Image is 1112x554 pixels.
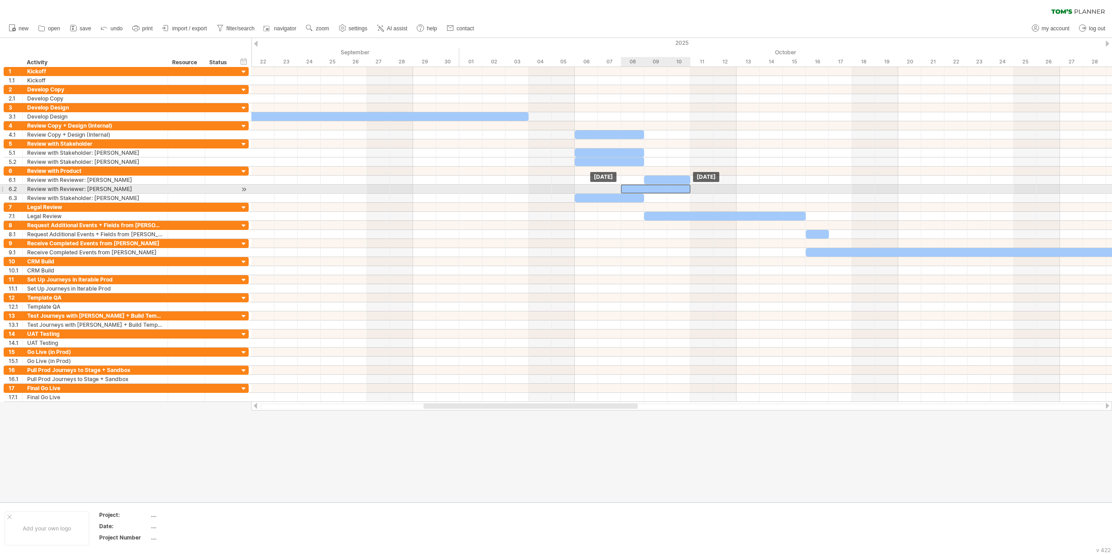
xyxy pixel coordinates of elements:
[321,57,344,67] div: Thursday, 25 September 2025
[27,194,163,202] div: Review with Stakeholder: [PERSON_NAME]
[151,534,227,541] div: ....
[9,248,22,257] div: 9.1
[9,239,22,248] div: 9
[9,293,22,302] div: 12
[27,121,163,130] div: Review Copy + Design (Internal)
[226,25,255,32] span: filter/search
[262,23,299,34] a: navigator
[27,293,163,302] div: Template QA
[9,203,22,211] div: 7
[9,212,22,220] div: 7.1
[1083,57,1106,67] div: Tuesday, 28 October 2025
[172,58,200,67] div: Resource
[9,302,22,311] div: 12.1
[9,339,22,347] div: 14.1
[344,57,367,67] div: Friday, 26 September 2025
[27,330,163,338] div: UAT Testing
[27,112,163,121] div: Develop Design
[316,25,329,32] span: zoom
[875,57,898,67] div: Sunday, 19 October 2025
[240,185,248,194] div: scroll to activity
[667,57,690,67] div: Friday, 10 October 2025
[852,57,875,67] div: Saturday, 18 October 2025
[9,94,22,103] div: 2.1
[9,158,22,166] div: 5.2
[36,23,63,34] a: open
[9,121,22,130] div: 4
[27,230,163,239] div: Request Additional Events + Fields from [PERSON_NAME]
[621,57,644,67] div: Wednesday, 8 October 2025
[349,25,367,32] span: settings
[27,185,163,193] div: Review with Reviewer: [PERSON_NAME]
[27,348,163,356] div: Go Live (in Prod)
[67,23,94,34] a: save
[27,257,163,266] div: CRM Build
[27,67,163,76] div: Kickoff
[99,522,149,530] div: Date:
[19,25,29,32] span: new
[27,311,163,320] div: Test Journeys with [PERSON_NAME] + Build Templates in Iterable Prod
[27,393,163,401] div: Final Go Live
[783,57,806,67] div: Wednesday, 15 October 2025
[390,57,413,67] div: Sunday, 28 September 2025
[27,275,163,284] div: Set Up Journeys in Iterable Prod
[9,357,22,365] div: 15.1
[968,57,991,67] div: Thursday, 23 October 2025
[27,85,163,94] div: Develop Copy
[444,23,477,34] a: contact
[98,23,125,34] a: undo
[375,23,410,34] a: AI assist
[9,103,22,112] div: 3
[27,58,163,67] div: Activity
[9,67,22,76] div: 1
[9,375,22,383] div: 16.1
[414,23,440,34] a: help
[27,139,163,148] div: Review with Stakeholder
[27,357,163,365] div: Go Live (in Prod)
[9,266,22,275] div: 10.1
[27,284,163,293] div: Set Up Journeys in Iterable Prod
[9,76,22,85] div: 1.1
[9,320,22,329] div: 13.1
[1037,57,1060,67] div: Sunday, 26 October 2025
[151,522,227,530] div: ....
[427,25,437,32] span: help
[27,130,163,139] div: Review Copy + Design (Internal)
[337,23,370,34] a: settings
[27,148,163,157] div: Review with Stakeholder: [PERSON_NAME]
[829,57,852,67] div: Friday, 17 October 2025
[27,221,163,229] div: Request Additional Events + Fields from [PERSON_NAME]
[1014,57,1037,67] div: Saturday, 25 October 2025
[9,257,22,266] div: 10
[9,85,22,94] div: 2
[160,23,210,34] a: import / export
[9,284,22,293] div: 11.1
[529,57,552,67] div: Saturday, 4 October 2025
[111,25,123,32] span: undo
[80,25,91,32] span: save
[27,76,163,85] div: Kickoff
[251,57,274,67] div: Monday, 22 September 2025
[9,176,22,184] div: 6.1
[27,302,163,311] div: Template QA
[457,25,474,32] span: contact
[142,25,153,32] span: print
[9,112,22,121] div: 3.1
[9,185,22,193] div: 6.2
[99,511,149,519] div: Project:
[27,176,163,184] div: Review with Reviewer: [PERSON_NAME]
[806,57,829,67] div: Thursday, 16 October 2025
[48,25,60,32] span: open
[1077,23,1108,34] a: log out
[274,57,298,67] div: Tuesday, 23 September 2025
[9,348,22,356] div: 15
[505,57,529,67] div: Friday, 3 October 2025
[27,366,163,374] div: Pull Prod Journeys to Stage + Sandbox
[921,57,944,67] div: Tuesday, 21 October 2025
[760,57,783,67] div: Tuesday, 14 October 2025
[27,158,163,166] div: Review with Stakeholder: [PERSON_NAME]
[1042,25,1069,32] span: my account
[367,57,390,67] div: Saturday, 27 September 2025
[9,311,22,320] div: 13
[944,57,968,67] div: Wednesday, 22 October 2025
